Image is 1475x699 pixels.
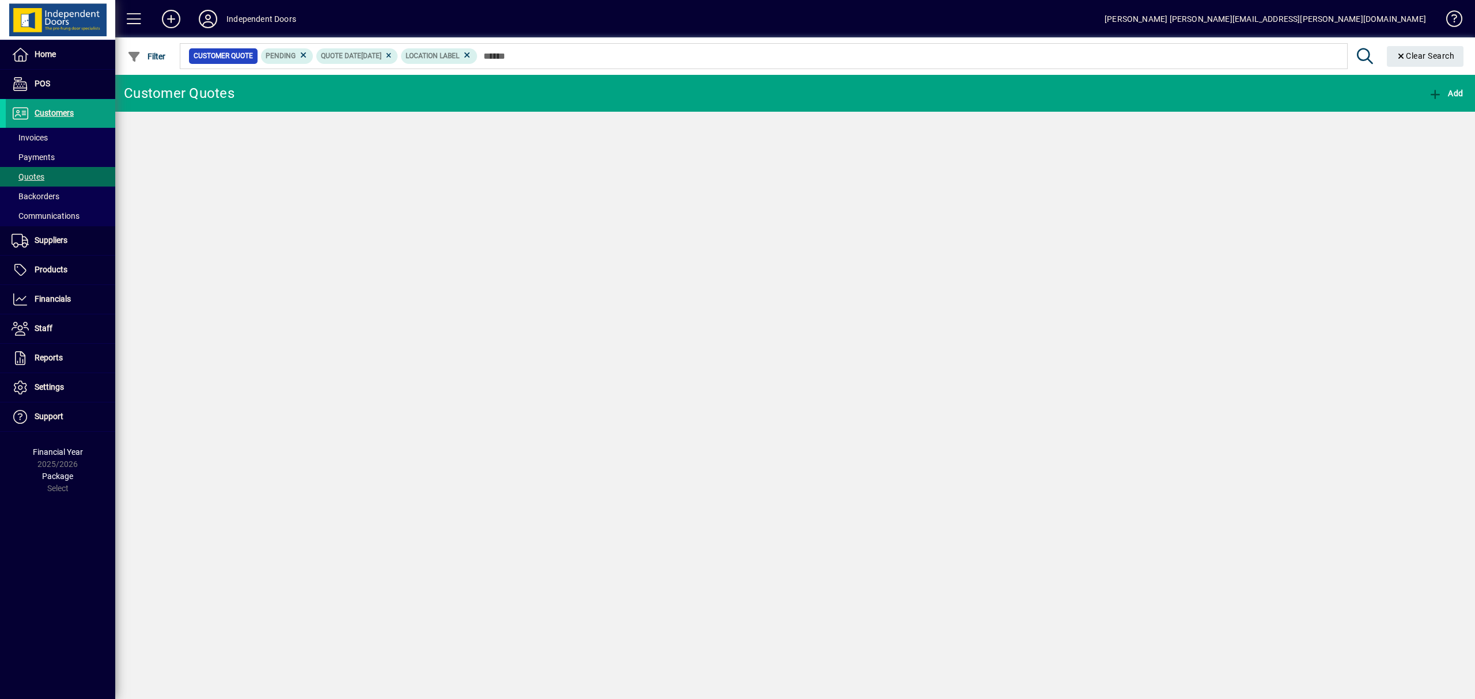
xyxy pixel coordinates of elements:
[153,9,190,29] button: Add
[6,167,115,187] a: Quotes
[406,52,459,60] span: Location Label
[35,324,52,333] span: Staff
[12,153,55,162] span: Payments
[42,472,73,481] span: Package
[124,46,169,67] button: Filter
[6,206,115,226] a: Communications
[33,447,83,457] span: Financial Year
[6,373,115,402] a: Settings
[1438,2,1461,40] a: Knowledge Base
[35,265,67,274] span: Products
[35,353,63,362] span: Reports
[321,52,361,60] span: Quote date
[6,187,115,206] a: Backorders
[35,294,71,303] span: Financials
[35,50,56,59] span: Home
[35,412,63,421] span: Support
[6,285,115,314] a: Financials
[6,314,115,343] a: Staff
[12,192,59,201] span: Backorders
[266,52,296,60] span: Pending
[12,172,44,181] span: Quotes
[124,84,235,102] div: Customer Quotes
[12,211,80,221] span: Communications
[6,147,115,167] a: Payments
[127,52,166,61] span: Filter
[6,256,115,284] a: Products
[1105,10,1426,28] div: [PERSON_NAME] [PERSON_NAME][EMAIL_ADDRESS][PERSON_NAME][DOMAIN_NAME]
[226,10,296,28] div: Independent Doors
[6,40,115,69] a: Home
[6,226,115,255] a: Suppliers
[12,133,48,142] span: Invoices
[6,344,115,373] a: Reports
[35,108,74,117] span: Customers
[1387,46,1464,67] button: Clear
[194,50,253,62] span: Customer Quote
[190,9,226,29] button: Profile
[6,402,115,431] a: Support
[1428,89,1463,98] span: Add
[35,235,67,245] span: Suppliers
[6,128,115,147] a: Invoices
[361,52,381,60] span: [DATE]
[35,382,64,392] span: Settings
[1396,51,1455,60] span: Clear Search
[261,48,313,63] mat-chip: Pending Status: Pending
[1425,83,1466,104] button: Add
[6,70,115,98] a: POS
[35,79,50,88] span: POS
